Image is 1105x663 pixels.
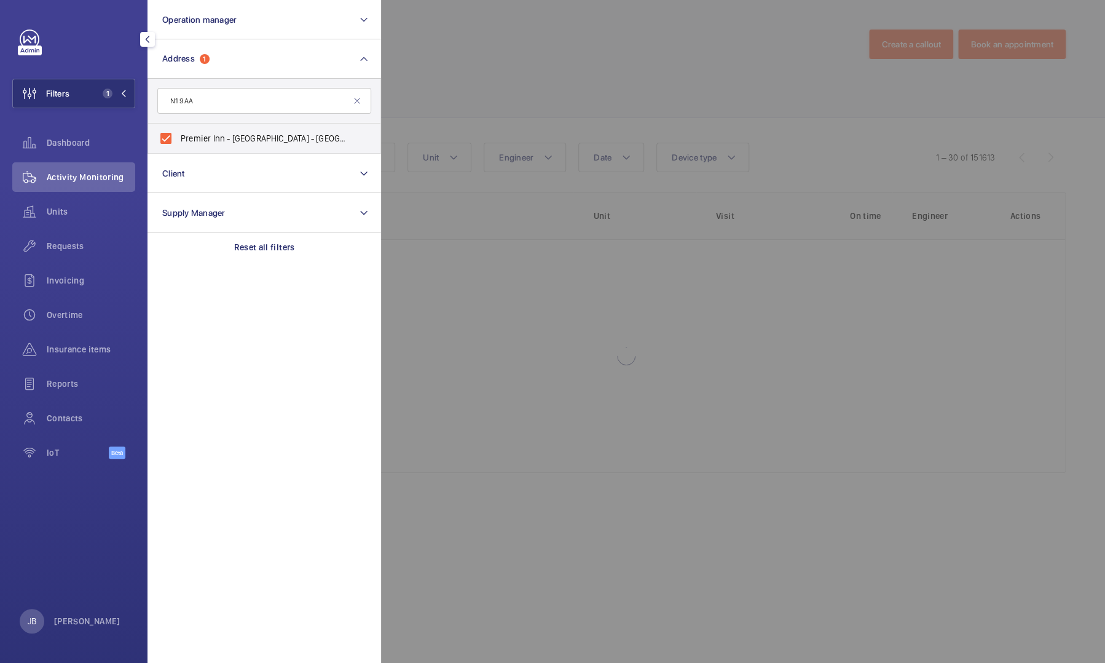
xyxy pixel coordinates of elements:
[47,274,135,287] span: Invoicing
[46,87,69,100] span: Filters
[12,79,135,108] button: Filters1
[47,137,135,149] span: Dashboard
[47,309,135,321] span: Overtime
[47,171,135,183] span: Activity Monitoring
[54,615,120,627] p: [PERSON_NAME]
[109,447,125,459] span: Beta
[47,378,135,390] span: Reports
[47,205,135,218] span: Units
[47,240,135,252] span: Requests
[28,615,36,627] p: JB
[47,447,109,459] span: IoT
[103,89,112,98] span: 1
[47,412,135,424] span: Contacts
[47,343,135,355] span: Insurance items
